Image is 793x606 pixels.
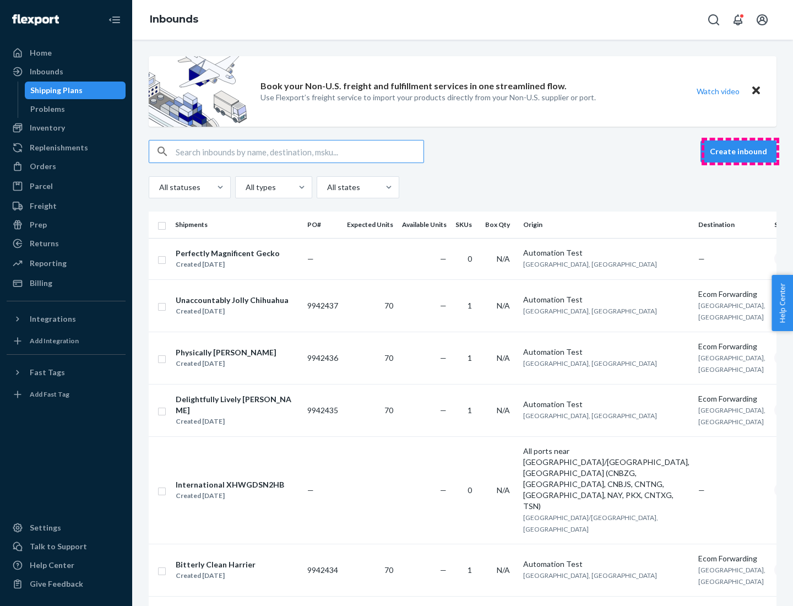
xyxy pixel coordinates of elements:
a: Home [7,44,126,62]
div: Unaccountably Jolly Chihuahua [176,295,289,306]
button: Open account menu [751,9,773,31]
span: [GEOGRAPHIC_DATA], [GEOGRAPHIC_DATA] [698,354,765,374]
div: Delightfully Lively [PERSON_NAME] [176,394,298,416]
a: Add Fast Tag [7,386,126,403]
a: Shipping Plans [25,82,126,99]
div: Bitterly Clean Harrier [176,559,256,570]
th: Origin [519,212,694,238]
span: 0 [468,254,472,263]
div: Automation Test [523,399,689,410]
span: 0 [468,485,472,495]
a: Problems [25,100,126,118]
a: Inventory [7,119,126,137]
span: 1 [468,565,472,575]
div: Fast Tags [30,367,65,378]
div: Ecom Forwarding [698,393,765,404]
button: Open Search Box [703,9,725,31]
div: Reporting [30,258,67,269]
button: Integrations [7,310,126,328]
button: Watch video [689,83,747,99]
div: Freight [30,201,57,212]
div: Automation Test [523,347,689,358]
div: Add Fast Tag [30,389,69,399]
span: — [698,485,705,495]
a: Help Center [7,556,126,574]
div: Automation Test [523,559,689,570]
span: 1 [468,353,472,362]
div: Parcel [30,181,53,192]
span: N/A [497,565,510,575]
a: Prep [7,216,126,234]
span: [GEOGRAPHIC_DATA], [GEOGRAPHIC_DATA] [523,359,657,367]
div: Returns [30,238,59,249]
div: Created [DATE] [176,306,289,317]
div: Integrations [30,313,76,324]
span: — [440,353,447,362]
div: Home [30,47,52,58]
a: Talk to Support [7,538,126,555]
p: Use Flexport’s freight service to import your products directly from your Non-U.S. supplier or port. [260,92,596,103]
span: N/A [497,254,510,263]
td: 9942437 [303,279,343,332]
button: Give Feedback [7,575,126,593]
span: 70 [384,405,393,415]
input: All states [326,182,327,193]
th: Available Units [398,212,451,238]
ol: breadcrumbs [141,4,207,36]
div: Replenishments [30,142,88,153]
button: Open notifications [727,9,749,31]
span: [GEOGRAPHIC_DATA], [GEOGRAPHIC_DATA] [523,307,657,315]
input: All types [245,182,246,193]
div: Ecom Forwarding [698,341,765,352]
div: Orders [30,161,56,172]
span: — [440,301,447,310]
span: — [307,254,314,263]
span: [GEOGRAPHIC_DATA], [GEOGRAPHIC_DATA] [523,260,657,268]
th: Box Qty [481,212,519,238]
div: Give Feedback [30,578,83,589]
div: Perfectly Magnificent Gecko [176,248,280,259]
button: Fast Tags [7,364,126,381]
a: Returns [7,235,126,252]
img: Flexport logo [12,14,59,25]
input: Search inbounds by name, destination, msku... [176,140,423,163]
button: Close [749,83,763,99]
button: Close Navigation [104,9,126,31]
input: All statuses [158,182,159,193]
a: Settings [7,519,126,537]
td: 9942434 [303,544,343,596]
a: Reporting [7,255,126,272]
span: — [440,485,447,495]
div: Problems [30,104,65,115]
a: Freight [7,197,126,215]
span: — [307,485,314,495]
div: Shipping Plans [30,85,83,96]
th: Shipments [171,212,303,238]
div: Created [DATE] [176,358,276,369]
div: Settings [30,522,61,533]
div: Created [DATE] [176,570,256,581]
th: Destination [694,212,770,238]
div: Inventory [30,122,65,133]
span: — [440,405,447,415]
a: Inbounds [150,13,198,25]
span: — [440,254,447,263]
span: N/A [497,301,510,310]
div: Billing [30,278,52,289]
span: 70 [384,565,393,575]
div: Automation Test [523,247,689,258]
div: Created [DATE] [176,259,280,270]
span: [GEOGRAPHIC_DATA], [GEOGRAPHIC_DATA] [698,566,765,586]
a: Inbounds [7,63,126,80]
div: Created [DATE] [176,416,298,427]
div: Physically [PERSON_NAME] [176,347,276,358]
a: Billing [7,274,126,292]
span: 1 [468,301,472,310]
div: Ecom Forwarding [698,289,765,300]
span: 70 [384,301,393,310]
td: 9942436 [303,332,343,384]
th: SKUs [451,212,481,238]
span: N/A [497,485,510,495]
span: [GEOGRAPHIC_DATA], [GEOGRAPHIC_DATA] [523,571,657,580]
span: [GEOGRAPHIC_DATA], [GEOGRAPHIC_DATA] [523,412,657,420]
